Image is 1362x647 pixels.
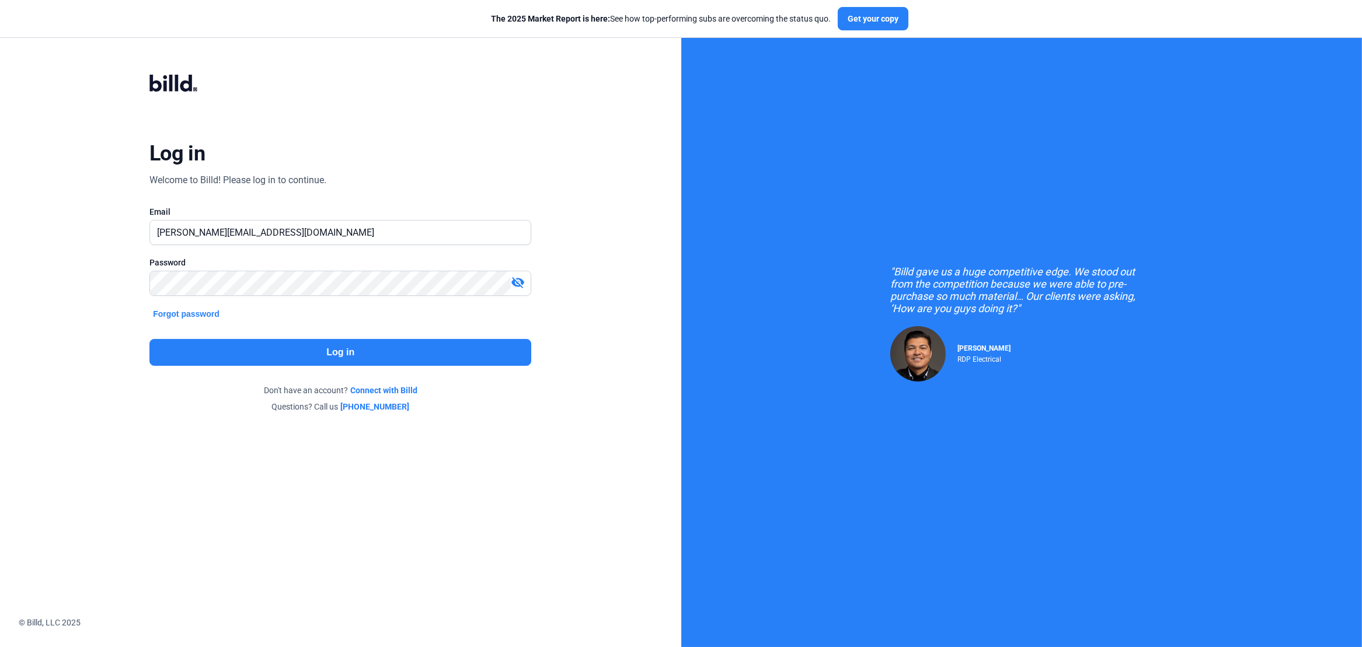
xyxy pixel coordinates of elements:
img: Raul Pacheco [890,326,946,382]
mat-icon: visibility_off [511,275,525,289]
div: "Billd gave us a huge competitive edge. We stood out from the competition because we were able to... [890,265,1153,314]
button: Log in [149,339,531,366]
button: Get your copy [838,7,908,30]
a: Connect with Billd [350,384,417,396]
div: Questions? Call us [149,401,531,412]
div: Email [149,206,531,218]
a: [PHONE_NUMBER] [340,401,409,412]
span: [PERSON_NAME] [957,344,1011,352]
div: RDP Electrical [957,352,1011,363]
span: The 2025 Market Report is here: [491,14,610,23]
button: Forgot password [149,307,223,320]
div: Log in [149,141,205,166]
div: Password [149,257,531,268]
div: Don't have an account? [149,384,531,396]
div: Welcome to Billd! Please log in to continue. [149,173,326,187]
div: See how top-performing subs are overcoming the status quo. [491,13,831,25]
